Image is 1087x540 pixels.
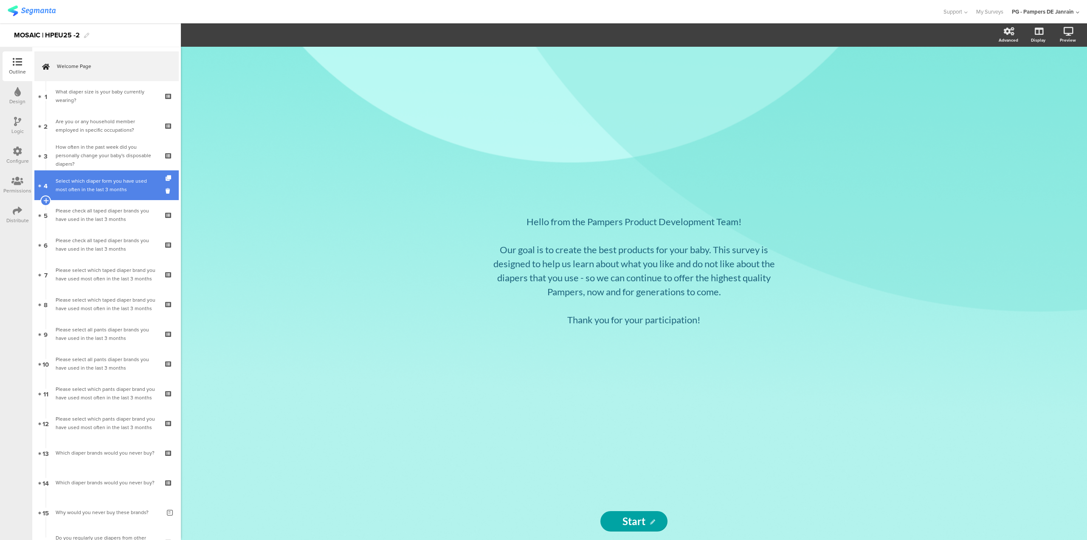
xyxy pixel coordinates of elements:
[485,313,783,327] p: Thank you for your participation!
[42,448,49,458] span: 13
[943,8,962,16] span: Support
[34,498,179,527] a: 15 Why would you never buy these brands?
[56,355,157,372] div: Please select all pants diaper brands you have used in the last 3 months
[8,6,56,16] img: segmanta logo
[45,91,47,101] span: 1
[44,181,48,190] span: 4
[34,200,179,230] a: 5 Please check all taped diaper brands you have used in the last 3 months
[34,111,179,141] a: 2 Are you or any household member employed in specific occupations?
[57,62,166,71] span: Welcome Page
[44,240,48,249] span: 6
[56,177,157,194] div: Select which diaper form you have used most often in the last 3 months
[42,418,49,428] span: 12
[9,68,26,76] div: Outline
[44,270,48,279] span: 7
[44,210,48,220] span: 5
[1012,8,1074,16] div: PG - Pampers DE Janrain
[34,379,179,408] a: 11 Please select which pants diaper brand you have used most often in the last 3 months
[485,243,783,299] p: Our goal is to create the best products for your baby. This survey is designed to help us learn a...
[34,81,179,111] a: 1 What diaper size is your baby currently wearing?
[999,37,1018,43] div: Advanced
[56,415,157,432] div: Please select which pants diaper brand you have used most often in the last 3 months
[42,508,49,517] span: 15
[42,478,49,487] span: 14
[34,170,179,200] a: 4 Select which diaper form you have used most often in the last 3 months
[6,217,29,224] div: Distribute
[34,141,179,170] a: 3 How often in the past week did you personally change your baby's disposable diapers?
[9,98,25,105] div: Design
[34,319,179,349] a: 9 Please select all pants diaper brands you have used in the last 3 months
[34,51,179,81] a: Welcome Page
[14,28,80,42] div: MOSAIC | HPEU25 -2
[3,187,31,195] div: Permissions
[44,121,48,130] span: 2
[6,157,29,165] div: Configure
[34,289,179,319] a: 8 Please select which taped diaper brand you have used most often in the last 3 months
[56,385,157,402] div: Please select which pants diaper brand you have used most often in the last 3 months
[34,438,179,468] a: 13 Which diaper brands would you never buy?
[42,359,49,368] span: 10
[600,511,667,532] input: Start
[44,151,48,160] span: 3
[56,236,157,253] div: Please check all taped diaper brands you have used in the last 3 months
[34,468,179,498] a: 14 Which diaper brands would you never buy?
[1060,37,1076,43] div: Preview
[1031,37,1045,43] div: Display
[56,88,157,105] div: What diaper size is your baby currently wearing?
[56,296,157,313] div: Please select which taped diaper brand you have used most often in the last 3 months
[56,117,157,134] div: Are you or any household member employed in specific occupations?
[56,325,157,342] div: Please select all pants diaper brands you have used in the last 3 months
[34,349,179,379] a: 10 Please select all pants diaper brands you have used in the last 3 months
[56,266,157,283] div: Please select which taped diaper brand you have used most often in the last 3 months
[11,127,24,135] div: Logic
[44,329,48,339] span: 9
[34,260,179,289] a: 7 Please select which taped diaper brand you have used most often in the last 3 months
[56,478,157,487] div: Which diaper brands would you never buy?
[56,508,161,517] div: Why would you never buy these brands?
[34,408,179,438] a: 12 Please select which pants diaper brand you have used most often in the last 3 months
[56,449,157,457] div: Which diaper brands would you never buy?
[44,300,48,309] span: 8
[34,230,179,260] a: 6 Please check all taped diaper brands you have used in the last 3 months
[43,389,48,398] span: 11
[166,187,173,195] i: Delete
[166,175,173,181] i: Duplicate
[56,143,157,168] div: How often in the past week did you personally change your baby's disposable diapers?
[485,215,783,229] p: Hello from the Pampers Product Development Team!
[56,206,157,223] div: Please check all taped diaper brands you have used in the last 3 months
